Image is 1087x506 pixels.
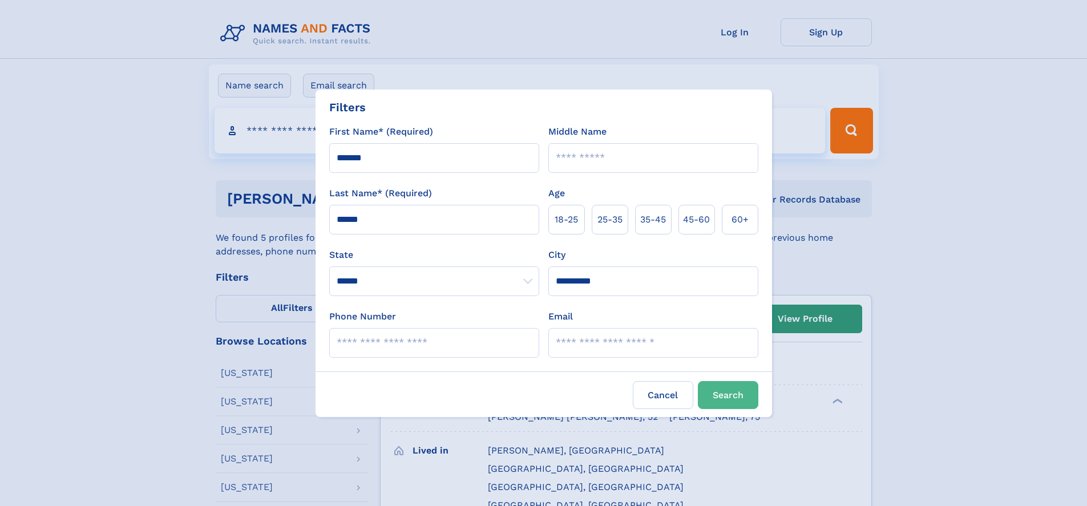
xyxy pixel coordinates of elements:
span: 60+ [732,213,749,226]
label: Age [548,187,565,200]
span: 35‑45 [640,213,666,226]
label: Email [548,310,573,323]
label: Middle Name [548,125,607,139]
label: Phone Number [329,310,396,323]
label: First Name* (Required) [329,125,433,139]
span: 25‑35 [597,213,623,226]
span: 18‑25 [555,213,578,226]
label: Cancel [633,381,693,409]
button: Search [698,381,758,409]
div: Filters [329,99,366,116]
label: State [329,248,539,262]
span: 45‑60 [683,213,710,226]
label: City [548,248,565,262]
label: Last Name* (Required) [329,187,432,200]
